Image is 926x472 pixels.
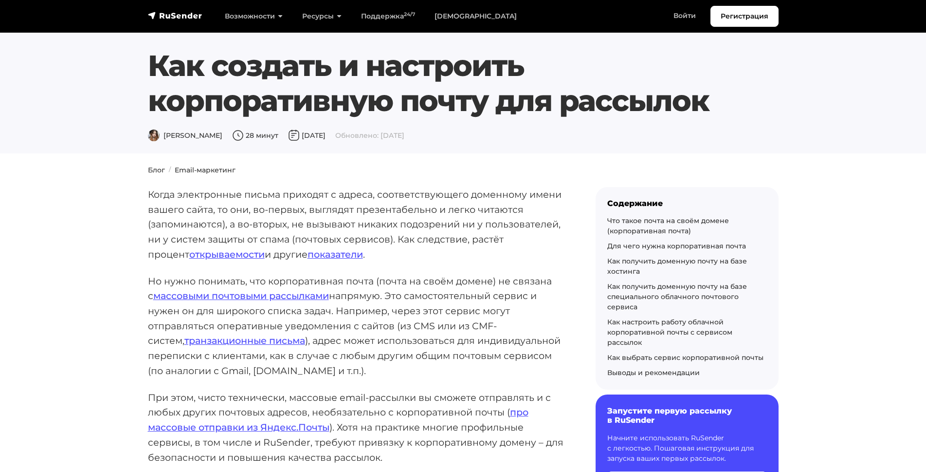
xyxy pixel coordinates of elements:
[148,166,165,174] a: Блог
[607,216,729,235] a: Что такое почта на своём домене (корпоративная почта)
[184,335,305,346] a: транзакционные письма
[153,290,329,302] a: массовыми почтовыми рассылками
[215,6,292,26] a: Возможности
[607,257,747,276] a: Как получить доменную почту на базе хостинга
[335,131,404,140] span: Обновлено: [DATE]
[425,6,527,26] a: [DEMOGRAPHIC_DATA]
[351,6,425,26] a: Поддержка24/7
[607,282,747,311] a: Как получить доменную почту на базе специального облачного почтового сервиса
[607,199,767,208] div: Содержание
[404,11,415,18] sup: 24/7
[148,274,564,378] p: Но нужно понимать, что корпоративная почта (почта на своём домене) не связана с напрямую. Это сам...
[189,248,265,260] a: открываемости
[710,6,779,27] a: Регистрация
[232,131,278,140] span: 28 минут
[607,318,732,347] a: Как настроить работу облачной корпоративной почты с сервисом рассылок
[288,131,326,140] span: [DATE]
[292,6,351,26] a: Ресурсы
[148,48,725,118] h1: Как создать и настроить корпоративную почту для рассылок
[148,131,222,140] span: [PERSON_NAME]
[607,353,763,362] a: Как выбрать сервис корпоративной почты
[607,368,700,377] a: Выводы и рекомендации
[607,406,767,425] h6: Запустите первую рассылку в RuSender
[148,390,564,465] p: При этом, чисто технически, массовые email-рассылки вы сможете отправлять и с любых других почтов...
[288,130,300,141] img: Дата публикации
[142,165,784,175] nav: breadcrumb
[664,6,706,26] a: Войти
[308,248,363,260] a: показатели
[148,187,564,262] p: Когда электронные письма приходят с адреса, соответствующего доменному имени вашего сайта, то они...
[232,130,244,141] img: Время чтения
[165,165,236,175] li: Email-маркетинг
[607,242,746,250] a: Для чего нужна корпоративная почта
[148,11,202,20] img: RuSender
[607,433,767,464] p: Начните использовать RuSender с легкостью. Пошаговая инструкция для запуска ваших первых рассылок.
